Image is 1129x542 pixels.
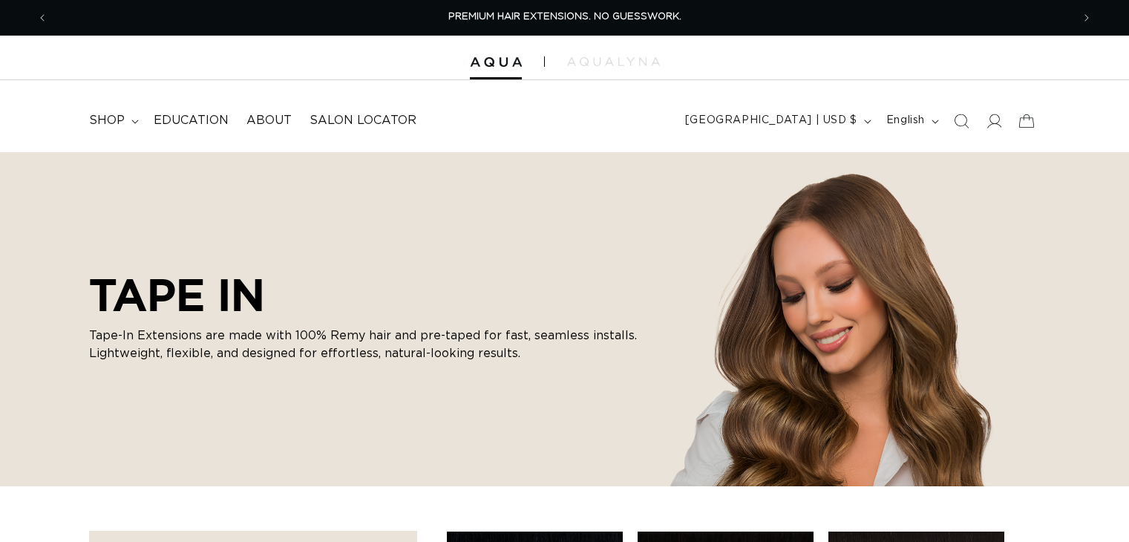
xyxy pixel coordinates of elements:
img: Aqua Hair Extensions [470,57,522,68]
span: shop [89,113,125,128]
a: About [238,104,301,137]
h2: TAPE IN [89,269,653,321]
span: Salon Locator [310,113,416,128]
span: Education [154,113,229,128]
button: [GEOGRAPHIC_DATA] | USD $ [676,107,877,135]
span: [GEOGRAPHIC_DATA] | USD $ [685,113,857,128]
p: Tape-In Extensions are made with 100% Remy hair and pre-taped for fast, seamless installs. Lightw... [89,327,653,362]
button: Previous announcement [26,4,59,32]
span: PREMIUM HAIR EXTENSIONS. NO GUESSWORK. [448,12,681,22]
summary: Search [945,105,978,137]
a: Education [145,104,238,137]
button: Next announcement [1070,4,1103,32]
a: Salon Locator [301,104,425,137]
span: About [246,113,292,128]
summary: shop [80,104,145,137]
button: English [877,107,945,135]
img: aqualyna.com [567,57,660,66]
span: English [886,113,925,128]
